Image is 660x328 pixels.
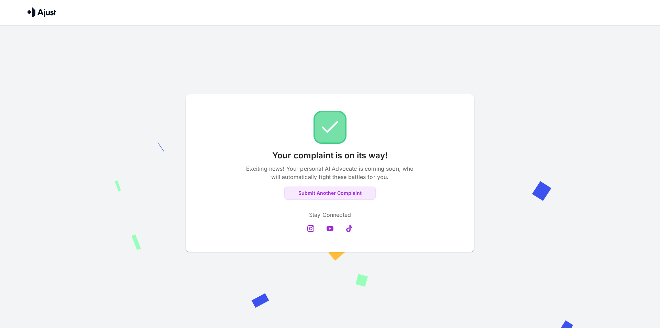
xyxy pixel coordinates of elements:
[27,7,56,17] img: Ajust
[313,111,346,144] img: Check!
[272,149,388,162] p: Your complaint is on its way!
[309,211,351,219] p: Stay Connected
[284,187,376,200] button: Submit Another Complaint
[244,165,416,181] p: Exciting news! Your personal AI Advocate is coming soon, who will automatically fight these battl...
